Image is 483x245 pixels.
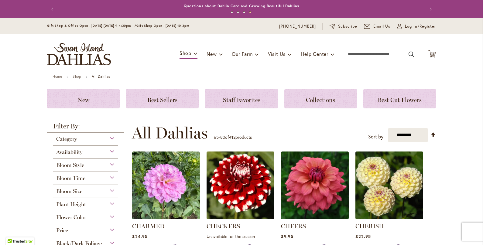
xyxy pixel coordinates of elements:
a: CHERISH [355,223,384,230]
a: Shop [73,74,81,79]
a: CHECKERS [207,215,274,220]
span: Help Center [301,51,328,57]
a: Best Cut Flowers [363,89,436,108]
span: 80 [220,134,225,140]
a: Staff Favorites [205,89,278,108]
span: Price [56,227,68,234]
span: Bloom Time [56,175,85,182]
span: Our Farm [232,51,252,57]
span: $24.95 [132,233,147,239]
a: store logo [47,43,111,65]
strong: Filter By: [47,123,124,133]
span: $22.95 [355,233,371,239]
span: New [77,96,89,104]
span: 412 [229,134,235,140]
a: CHECKERS [207,223,240,230]
a: Questions about Dahlia Care and Growing Beautiful Dahlias [184,4,299,8]
button: 1 of 4 [231,11,233,13]
span: Category [56,136,77,142]
button: 3 of 4 [243,11,245,13]
span: Best Cut Flowers [378,96,422,104]
span: Best Sellers [147,96,177,104]
span: Visit Us [268,51,286,57]
span: Bloom Size [56,188,82,195]
a: Subscribe [330,23,357,29]
a: Log In/Register [397,23,436,29]
span: $9.95 [281,233,293,239]
a: [PHONE_NUMBER] [279,23,316,29]
button: Next [424,3,436,15]
span: All Dahlias [132,124,208,142]
a: CHARMED [132,223,165,230]
a: CHARMED [132,215,200,220]
iframe: Launch Accessibility Center [5,223,22,240]
span: Gift Shop Open - [DATE] 10-3pm [136,24,189,28]
a: Email Us [364,23,391,29]
a: Collections [284,89,357,108]
p: Unavailable for the season [207,233,274,239]
a: New [47,89,120,108]
button: Previous [47,3,59,15]
a: CHEERS [281,223,306,230]
span: Shop [180,50,191,56]
a: CHEERS [281,215,349,220]
span: Collections [306,96,335,104]
a: Home [53,74,62,79]
span: Staff Favorites [223,96,260,104]
p: - of products [214,132,252,142]
span: 65 [214,134,219,140]
button: 4 of 4 [249,11,251,13]
a: Best Sellers [126,89,199,108]
span: Availability [56,149,82,155]
strong: All Dahlias [92,74,110,79]
span: Log In/Register [405,23,436,29]
span: Plant Height [56,201,86,208]
span: New [207,51,217,57]
a: CHERISH [355,215,423,220]
span: Email Us [373,23,391,29]
span: Flower Color [56,214,86,221]
label: Sort by: [368,131,385,142]
span: Subscribe [338,23,357,29]
span: Gift Shop & Office Open - [DATE]-[DATE] 9-4:30pm / [47,24,136,28]
button: 2 of 4 [237,11,239,13]
img: CHECKERS [207,151,274,219]
span: Bloom Style [56,162,84,168]
img: CHERISH [355,151,423,219]
img: CHEERS [281,151,349,219]
img: CHARMED [132,151,200,219]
